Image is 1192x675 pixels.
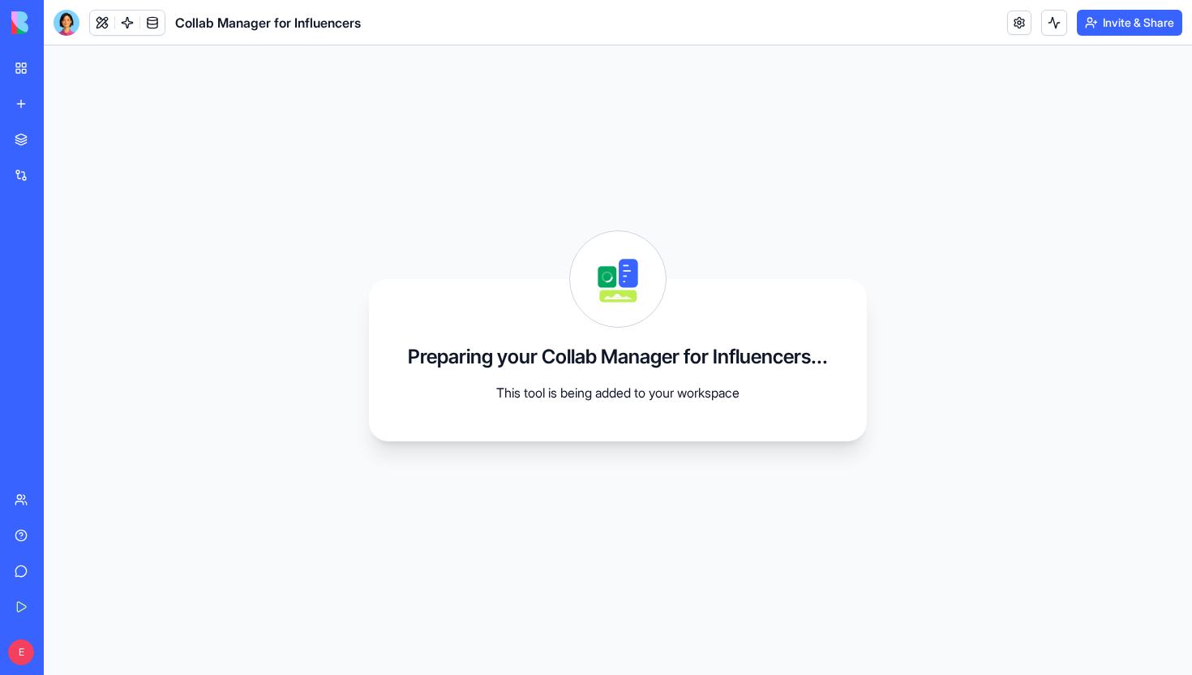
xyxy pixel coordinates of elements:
[175,13,361,32] span: Collab Manager for Influencers
[11,11,112,34] img: logo
[408,344,828,370] h3: Preparing your Collab Manager for Influencers...
[1077,10,1182,36] button: Invite & Share
[8,639,34,665] span: E
[456,383,780,402] p: This tool is being added to your workspace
